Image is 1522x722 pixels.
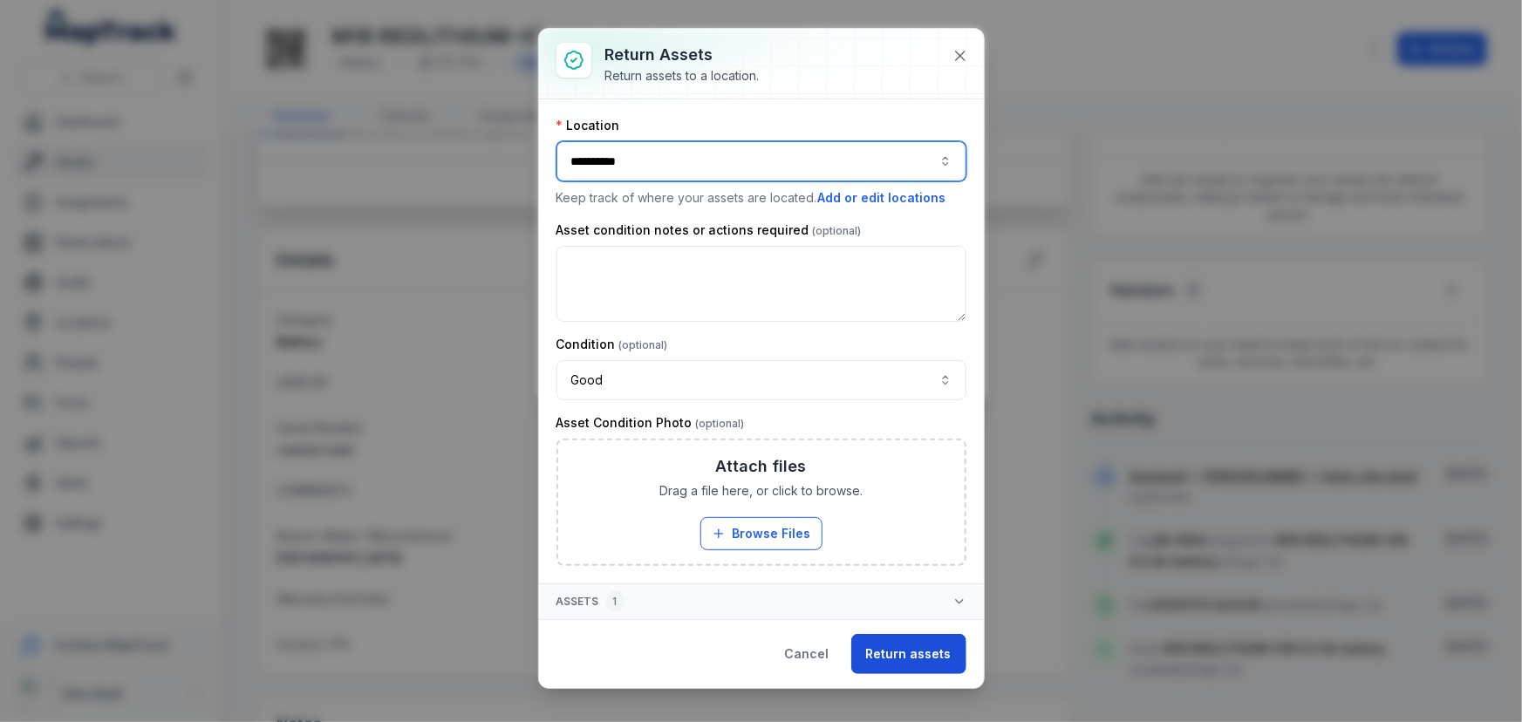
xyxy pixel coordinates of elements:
button: Assets1 [539,584,984,619]
p: Keep track of where your assets are located. [556,188,966,208]
div: Return assets to a location. [605,67,760,85]
label: Location [556,117,620,134]
button: Add or edit locations [817,188,947,208]
h3: Return assets [605,43,760,67]
div: 1 [606,591,624,612]
label: Condition [556,336,668,353]
span: Drag a file here, or click to browse. [659,482,863,500]
button: Good [556,360,966,400]
label: Asset condition notes or actions required [556,221,862,239]
h3: Attach files [716,454,807,479]
button: Browse Files [700,517,822,550]
span: Assets [556,591,624,612]
button: Cancel [770,634,844,674]
label: Asset Condition Photo [556,414,745,432]
button: Return assets [851,634,966,674]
